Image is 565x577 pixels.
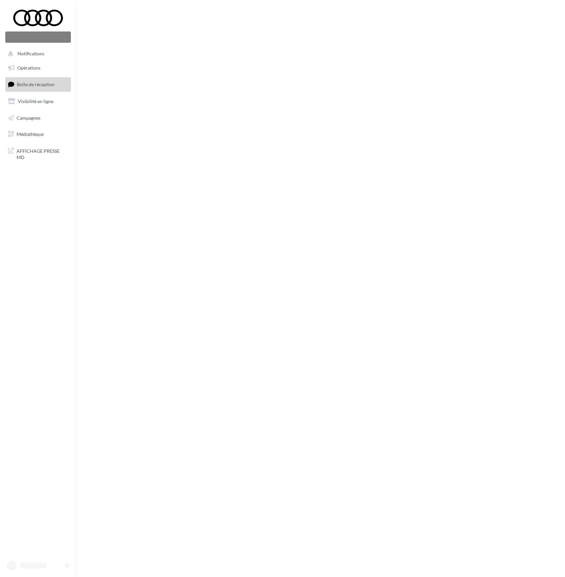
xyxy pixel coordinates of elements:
[4,111,72,125] a: Campagnes
[4,77,72,91] a: Boîte de réception
[5,31,71,43] div: Nouvelle campagne
[4,61,72,75] a: Opérations
[4,94,72,108] a: Visibilité en ligne
[4,144,72,163] a: AFFICHAGE PRESSE MD
[17,131,44,137] span: Médiathèque
[17,82,55,87] span: Boîte de réception
[18,98,53,104] span: Visibilité en ligne
[17,146,68,161] span: AFFICHAGE PRESSE MD
[17,65,40,71] span: Opérations
[18,51,44,57] span: Notifications
[17,115,40,120] span: Campagnes
[4,127,72,141] a: Médiathèque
